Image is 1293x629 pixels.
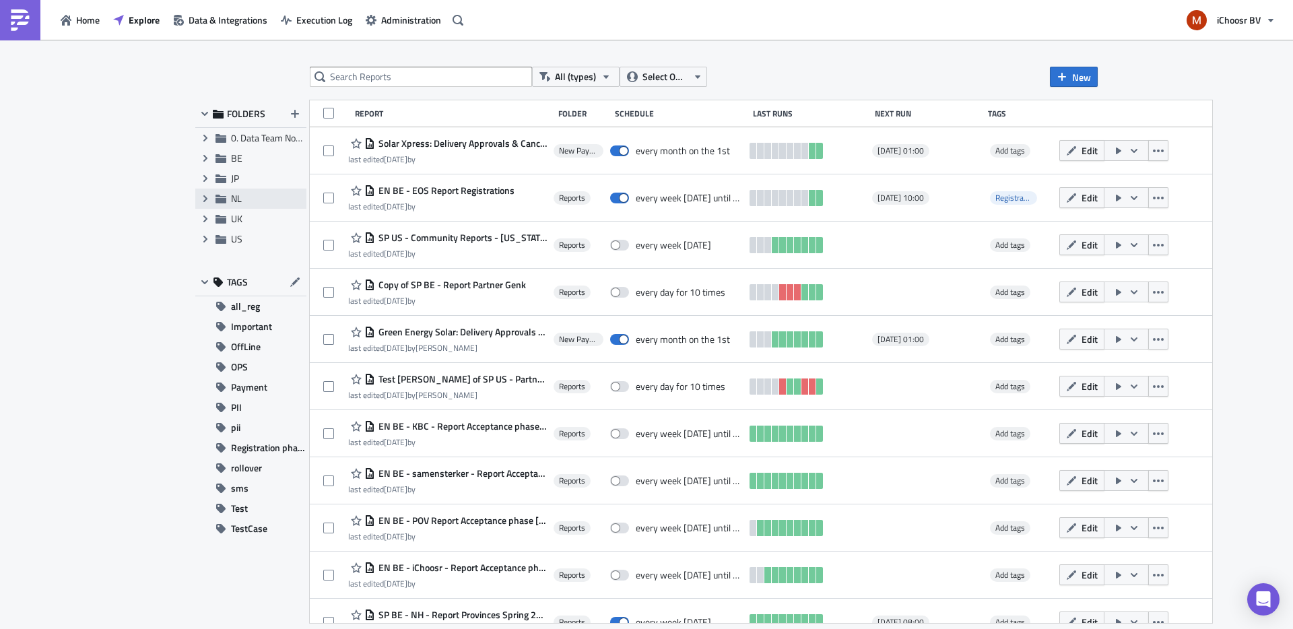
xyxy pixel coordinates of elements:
a: Explore [106,9,166,30]
span: Administration [381,13,441,27]
button: Edit [1059,376,1104,397]
div: Folder [558,108,607,119]
div: Last Runs [753,108,868,119]
span: Select Owner [642,69,688,84]
span: Add tags [990,144,1030,158]
button: New [1050,67,1098,87]
button: Edit [1059,423,1104,444]
span: EN BE - iChoosr - Report Acceptance phase May 2025 [375,562,547,574]
button: Edit [1059,517,1104,538]
span: FOLDERS [227,108,265,120]
span: Add tags [990,333,1030,346]
span: Add tags [995,286,1025,298]
div: last edited by [348,531,547,541]
a: Data & Integrations [166,9,274,30]
div: every month on the 1st [636,145,730,157]
span: Test [231,498,248,519]
span: TestCase [231,519,267,539]
span: Add tags [995,427,1025,440]
span: Reports [559,523,585,533]
span: all_reg [231,296,260,317]
div: every month on the 1st [636,333,730,345]
span: Add tags [995,144,1025,157]
span: Add tags [990,474,1030,488]
span: [DATE] 01:00 [877,145,924,156]
span: Edit [1082,238,1098,252]
time: 2025-07-22T14:39:57Z [384,436,407,449]
span: Add tags [995,238,1025,251]
time: 2025-05-19T09:31:47Z [384,530,407,543]
span: TAGS [227,276,248,288]
button: All (types) [532,67,620,87]
div: Next Run [875,108,982,119]
button: all_reg [195,296,306,317]
span: Reports [559,287,585,298]
span: Test Werner of SP US - Partner Reports [375,373,547,385]
span: Add tags [990,380,1030,393]
button: Edit [1059,187,1104,208]
button: Important [195,317,306,337]
button: OPS [195,357,306,377]
span: iChoosr BV [1217,13,1261,27]
span: Reports [559,617,585,628]
div: last edited by [348,484,547,494]
button: Edit [1059,329,1104,350]
span: SP US - Community Reports - Minnesota [375,232,547,244]
span: Reports [559,381,585,392]
button: sms [195,478,306,498]
button: Administration [359,9,448,30]
span: Reports [559,240,585,251]
button: pii [195,418,306,438]
div: every week on Tuesday [636,239,711,251]
button: iChoosr BV [1179,5,1283,35]
span: New Payment Process Reports [559,334,598,345]
img: Avatar [1185,9,1208,32]
span: Green Energy Solar: Delivery Approvals & Cancellations [375,326,547,338]
button: PII [195,397,306,418]
span: [DATE] 01:00 [877,334,924,345]
button: Select Owner [620,67,707,87]
span: rollover [231,458,262,478]
button: TestCase [195,519,306,539]
span: [DATE] 10:00 [877,193,924,203]
span: Data & Integrations [189,13,267,27]
span: EN BE - samensterker - Report Acceptance phase May 2025 [375,467,547,479]
button: Test [195,498,306,519]
span: New Payment Process Reports [559,145,598,156]
div: last edited by [348,249,547,259]
time: 2025-05-27T11:26:13Z [384,389,407,401]
span: Add tags [995,521,1025,534]
time: 2025-07-29T11:50:22Z [384,153,407,166]
span: All (types) [555,69,596,84]
span: Important [231,317,272,337]
div: Open Intercom Messenger [1247,583,1280,616]
button: Edit [1059,234,1104,255]
span: Add tags [990,616,1030,629]
div: last edited by [348,578,547,589]
div: every week on Monday until July 1, 2025 [636,475,743,487]
button: rollover [195,458,306,478]
img: PushMetrics [9,9,31,31]
span: Registration phase [990,191,1037,205]
span: Copy of SP BE - Report Partner Genk [375,279,526,291]
span: OffLine [231,337,261,357]
span: Add tags [990,521,1030,535]
span: EN BE - KBC - Report Acceptance phase May 2025 [375,420,547,432]
div: every week on Monday until July 1, 2025 [636,569,743,581]
button: Home [54,9,106,30]
span: Add tags [990,238,1030,252]
time: 2025-07-28T09:50:03Z [384,294,407,307]
span: Reports [559,570,585,581]
button: Edit [1059,282,1104,302]
span: Add tags [990,568,1030,582]
div: last edited by [PERSON_NAME] [348,343,547,353]
time: 2025-05-19T09:26:29Z [384,577,407,590]
div: every week on Monday until July 1, 2025 [636,522,743,534]
span: BE [231,151,242,165]
button: Edit [1059,470,1104,491]
input: Search Reports [310,67,532,87]
span: Add tags [990,427,1030,440]
a: Execution Log [274,9,359,30]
